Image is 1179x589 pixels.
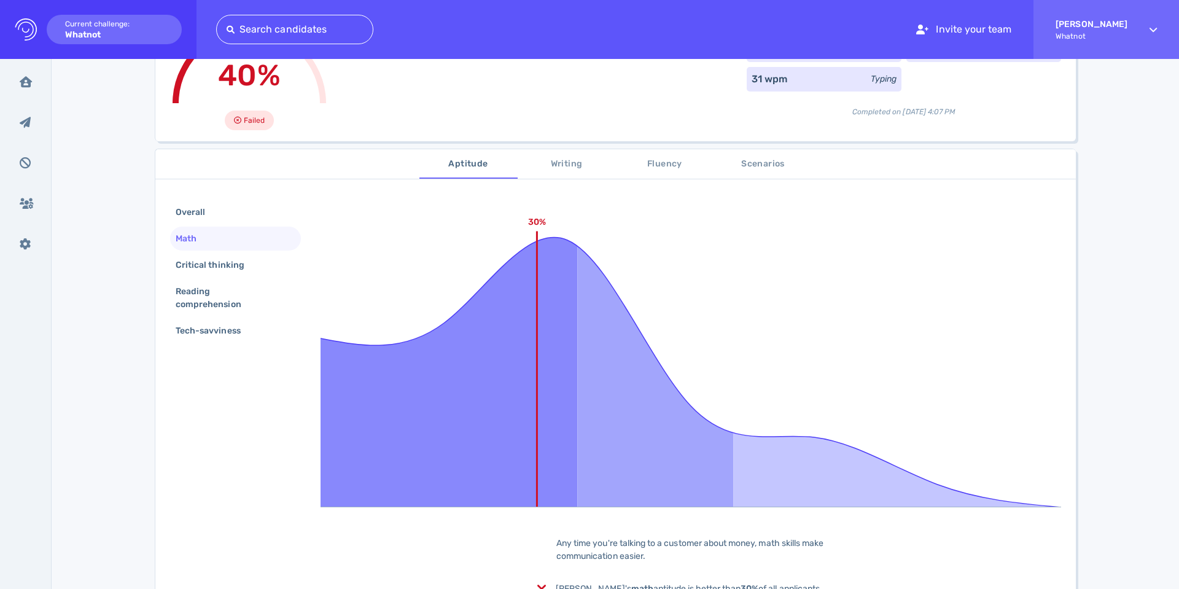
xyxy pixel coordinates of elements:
[1056,32,1127,41] span: Whatnot
[525,157,609,172] span: Writing
[173,256,259,274] div: Critical thinking
[722,157,805,172] span: Scenarios
[218,58,280,93] span: 40%
[427,157,510,172] span: Aptitude
[528,217,546,227] text: 30%
[244,113,265,128] span: Failed
[623,157,707,172] span: Fluency
[747,96,1061,117] div: Completed on [DATE] 4:07 PM
[871,72,897,85] div: Typing
[1056,19,1127,29] strong: [PERSON_NAME]
[173,203,220,221] div: Overall
[537,537,844,563] div: Any time you're talking to a customer about money, math skills make communication easier.
[173,230,211,248] div: Math
[173,283,288,313] div: Reading comprehension
[752,72,787,87] div: 31 wpm
[173,322,255,340] div: Tech-savviness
